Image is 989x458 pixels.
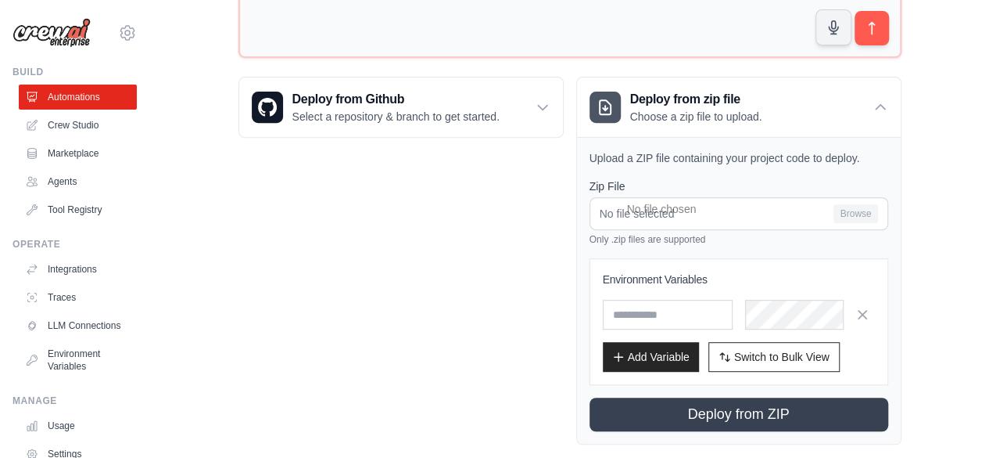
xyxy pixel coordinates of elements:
div: Build [13,66,137,78]
a: LLM Connections [19,313,137,338]
h3: Environment Variables [603,272,875,287]
div: Manage [13,395,137,407]
a: Automations [19,85,137,110]
a: Integrations [19,257,137,282]
p: Select a repository & branch to get started. [292,109,500,124]
img: Logo [13,18,91,48]
a: Traces [19,285,137,310]
h3: Deploy from Github [292,90,500,109]
input: No file selected Browse [589,197,888,230]
p: Only .zip files are supported [589,233,888,246]
a: Agents [19,169,137,194]
a: Crew Studio [19,113,137,138]
p: Choose a zip file to upload. [630,109,762,124]
a: Tool Registry [19,197,137,222]
a: Marketplace [19,141,137,166]
h3: Deploy from zip file [630,90,762,109]
p: Upload a ZIP file containing your project code to deploy. [589,150,888,166]
button: Add Variable [603,342,699,372]
label: Zip File [589,179,888,194]
a: Environment Variables [19,341,137,379]
div: Operate [13,238,137,251]
a: Usage [19,413,137,438]
button: Deploy from ZIP [589,398,888,431]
